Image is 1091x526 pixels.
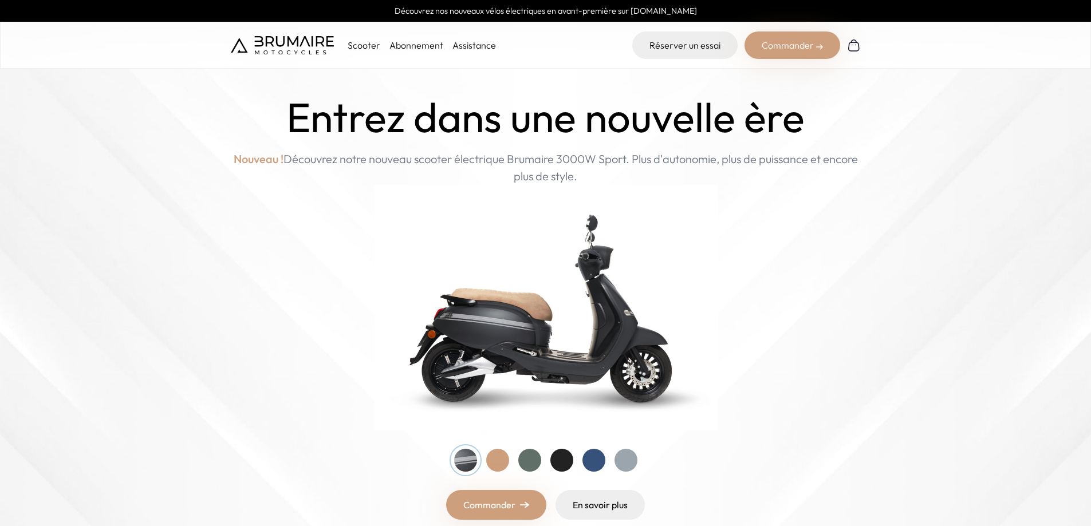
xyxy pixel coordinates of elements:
[520,501,529,508] img: right-arrow.png
[231,36,334,54] img: Brumaire Motocycles
[745,31,840,59] div: Commander
[446,490,546,520] a: Commander
[348,38,380,52] p: Scooter
[389,39,443,51] a: Abonnement
[452,39,496,51] a: Assistance
[816,43,823,50] img: right-arrow-2.png
[556,490,645,520] a: En savoir plus
[231,151,861,185] p: Découvrez notre nouveau scooter électrique Brumaire 3000W Sport. Plus d'autonomie, plus de puissa...
[234,151,283,168] span: Nouveau !
[286,94,805,141] h1: Entrez dans une nouvelle ère
[847,38,861,52] img: Panier
[632,31,738,59] a: Réserver un essai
